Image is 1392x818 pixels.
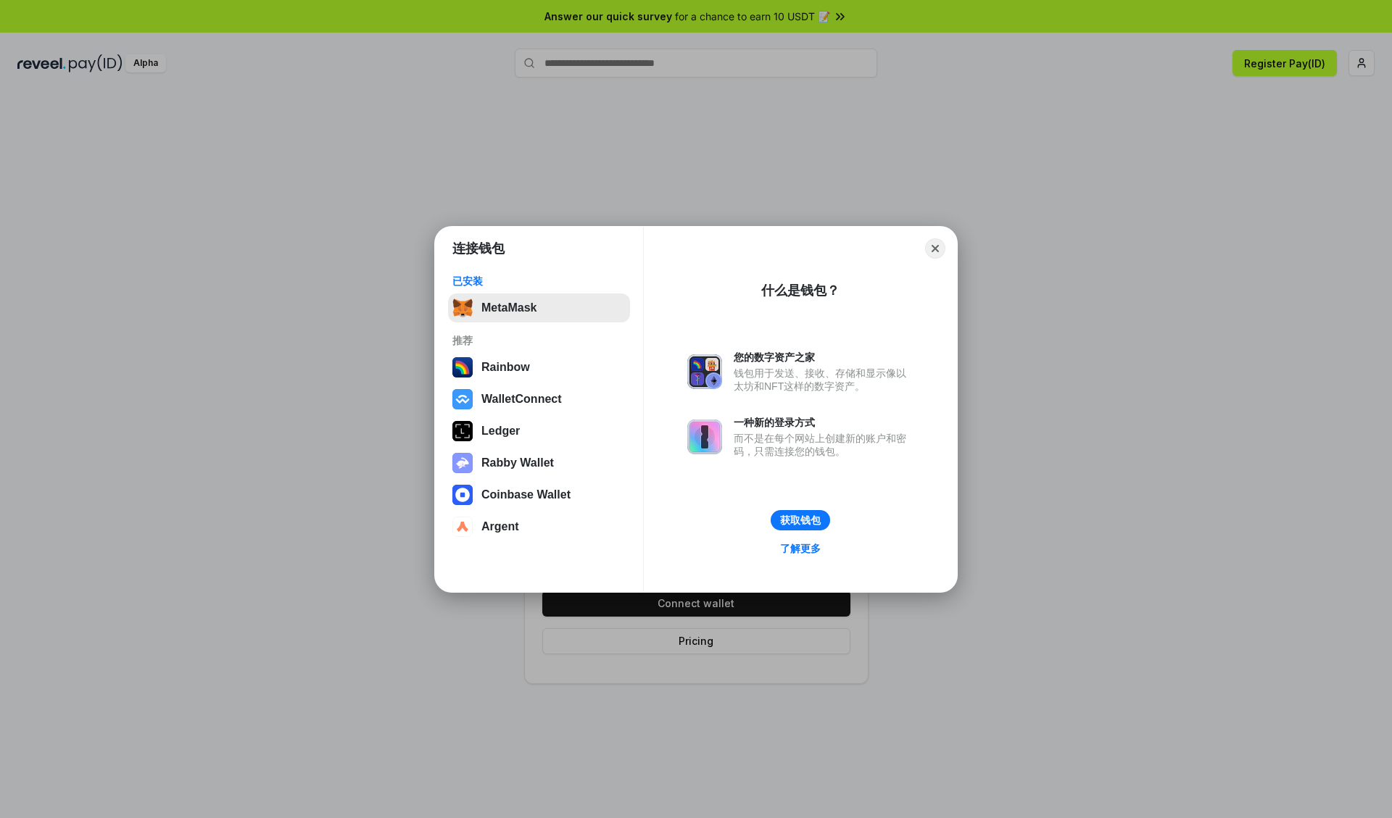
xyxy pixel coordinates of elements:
[452,421,473,441] img: svg+xml,%3Csvg%20xmlns%3D%22http%3A%2F%2Fwww.w3.org%2F2000%2Fsvg%22%20width%3D%2228%22%20height%3...
[481,301,536,314] div: MetaMask
[780,542,821,555] div: 了解更多
[687,420,722,454] img: svg+xml,%3Csvg%20xmlns%3D%22http%3A%2F%2Fwww.w3.org%2F2000%2Fsvg%22%20fill%3D%22none%22%20viewBox...
[481,393,562,406] div: WalletConnect
[481,488,571,501] div: Coinbase Wallet
[452,517,473,537] img: svg+xml,%3Csvg%20width%3D%2228%22%20height%3D%2228%22%20viewBox%3D%220%200%2028%2028%22%20fill%3D...
[448,293,630,322] button: MetaMask
[448,448,630,477] button: Rabby Wallet
[448,417,630,446] button: Ledger
[687,354,722,389] img: svg+xml,%3Csvg%20xmlns%3D%22http%3A%2F%2Fwww.w3.org%2F2000%2Fsvg%22%20fill%3D%22none%22%20viewBox...
[734,416,913,429] div: 一种新的登录方式
[481,456,554,469] div: Rabby Wallet
[452,485,473,505] img: svg+xml,%3Csvg%20width%3D%2228%22%20height%3D%2228%22%20viewBox%3D%220%200%2028%2028%22%20fill%3D...
[761,282,840,299] div: 什么是钱包？
[734,432,913,458] div: 而不是在每个网站上创建新的账户和密码，只需连接您的钱包。
[452,453,473,473] img: svg+xml,%3Csvg%20xmlns%3D%22http%3A%2F%2Fwww.w3.org%2F2000%2Fsvg%22%20fill%3D%22none%22%20viewBox...
[448,385,630,414] button: WalletConnect
[452,334,626,347] div: 推荐
[452,357,473,377] img: svg+xml,%3Csvg%20width%3D%22120%22%20height%3D%22120%22%20viewBox%3D%220%200%20120%20120%22%20fil...
[452,389,473,409] img: svg+xml,%3Csvg%20width%3D%2228%22%20height%3D%2228%22%20viewBox%3D%220%200%2028%2028%22%20fill%3D...
[925,238,945,259] button: Close
[481,361,530,374] div: Rainbow
[448,480,630,509] button: Coinbase Wallet
[448,512,630,541] button: Argent
[771,539,829,558] a: 了解更多
[771,510,830,530] button: 获取钱包
[448,353,630,382] button: Rainbow
[481,425,520,438] div: Ledger
[734,367,913,393] div: 钱包用于发送、接收、存储和显示像以太坊和NFT这样的数字资产。
[452,240,505,257] h1: 连接钱包
[780,514,821,527] div: 获取钱包
[452,298,473,318] img: svg+xml,%3Csvg%20fill%3D%22none%22%20height%3D%2233%22%20viewBox%3D%220%200%2035%2033%22%20width%...
[452,275,626,288] div: 已安装
[481,520,519,533] div: Argent
[734,351,913,364] div: 您的数字资产之家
